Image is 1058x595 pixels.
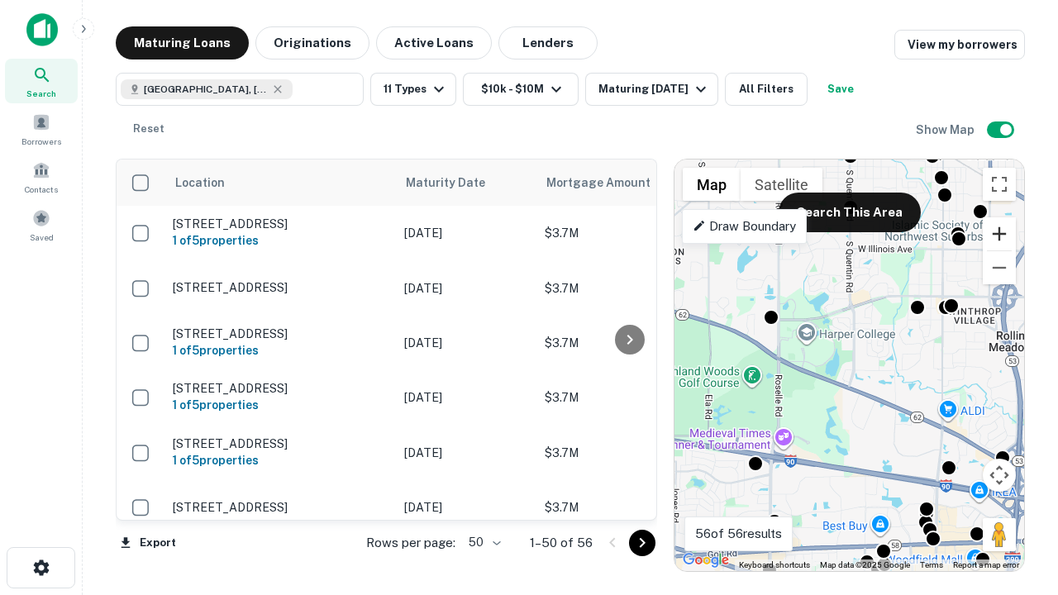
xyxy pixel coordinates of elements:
p: $3.7M [545,444,710,462]
button: Search This Area [779,193,921,232]
p: [STREET_ADDRESS] [173,500,388,515]
p: [STREET_ADDRESS] [173,381,388,396]
p: 1–50 of 56 [530,533,593,553]
span: Map data ©2025 Google [820,560,910,569]
button: Zoom in [983,217,1016,250]
p: [DATE] [404,334,528,352]
button: Originations [255,26,369,59]
th: Location [164,159,396,206]
div: 0 0 [674,159,1024,571]
p: [STREET_ADDRESS] [173,326,388,341]
div: 50 [462,531,503,555]
p: $3.7M [545,334,710,352]
button: Lenders [498,26,598,59]
a: Saved [5,202,78,247]
span: Maturity Date [406,173,507,193]
button: Keyboard shortcuts [739,559,810,571]
button: $10k - $10M [463,73,579,106]
button: All Filters [725,73,808,106]
button: 11 Types [370,73,456,106]
img: Google [679,550,733,571]
span: Mortgage Amount [546,173,672,193]
button: Reset [122,112,175,145]
h6: 1 of 5 properties [173,396,388,414]
p: $3.7M [545,388,710,407]
h6: 1 of 5 properties [173,341,388,359]
th: Maturity Date [396,159,536,206]
p: $3.7M [545,279,710,297]
h6: Show Map [916,121,977,139]
button: Toggle fullscreen view [983,168,1016,201]
span: [GEOGRAPHIC_DATA], [GEOGRAPHIC_DATA] [144,82,268,97]
a: Report a map error [953,560,1019,569]
button: Map camera controls [983,459,1016,492]
span: Saved [30,231,54,244]
a: Contacts [5,155,78,199]
button: Zoom out [983,251,1016,284]
th: Mortgage Amount [536,159,718,206]
span: Borrowers [21,135,61,148]
p: [DATE] [404,498,528,516]
button: Active Loans [376,26,492,59]
a: Terms [920,560,943,569]
h6: 1 of 5 properties [173,451,388,469]
iframe: Chat Widget [975,463,1058,542]
a: Search [5,59,78,103]
h6: 1 of 5 properties [173,231,388,250]
div: Maturing [DATE] [598,79,711,99]
button: Maturing Loans [116,26,249,59]
p: [STREET_ADDRESS] [173,280,388,295]
button: Save your search to get updates of matches that match your search criteria. [814,73,867,106]
p: [DATE] [404,279,528,297]
button: Show satellite imagery [741,168,822,201]
p: 56 of 56 results [695,524,782,544]
span: Contacts [25,183,58,196]
p: [DATE] [404,224,528,242]
p: $3.7M [545,498,710,516]
span: Location [174,173,225,193]
a: View my borrowers [894,30,1025,59]
button: Maturing [DATE] [585,73,718,106]
button: Export [116,531,180,555]
button: Go to next page [629,530,655,556]
a: Open this area in Google Maps (opens a new window) [679,550,733,571]
p: [DATE] [404,444,528,462]
p: $3.7M [545,224,710,242]
button: Show street map [683,168,741,201]
span: Search [26,87,56,100]
p: Draw Boundary [693,217,796,236]
a: Borrowers [5,107,78,151]
p: [STREET_ADDRESS] [173,436,388,451]
p: Rows per page: [366,533,455,553]
p: [STREET_ADDRESS] [173,217,388,231]
img: capitalize-icon.png [26,13,58,46]
p: [DATE] [404,388,528,407]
